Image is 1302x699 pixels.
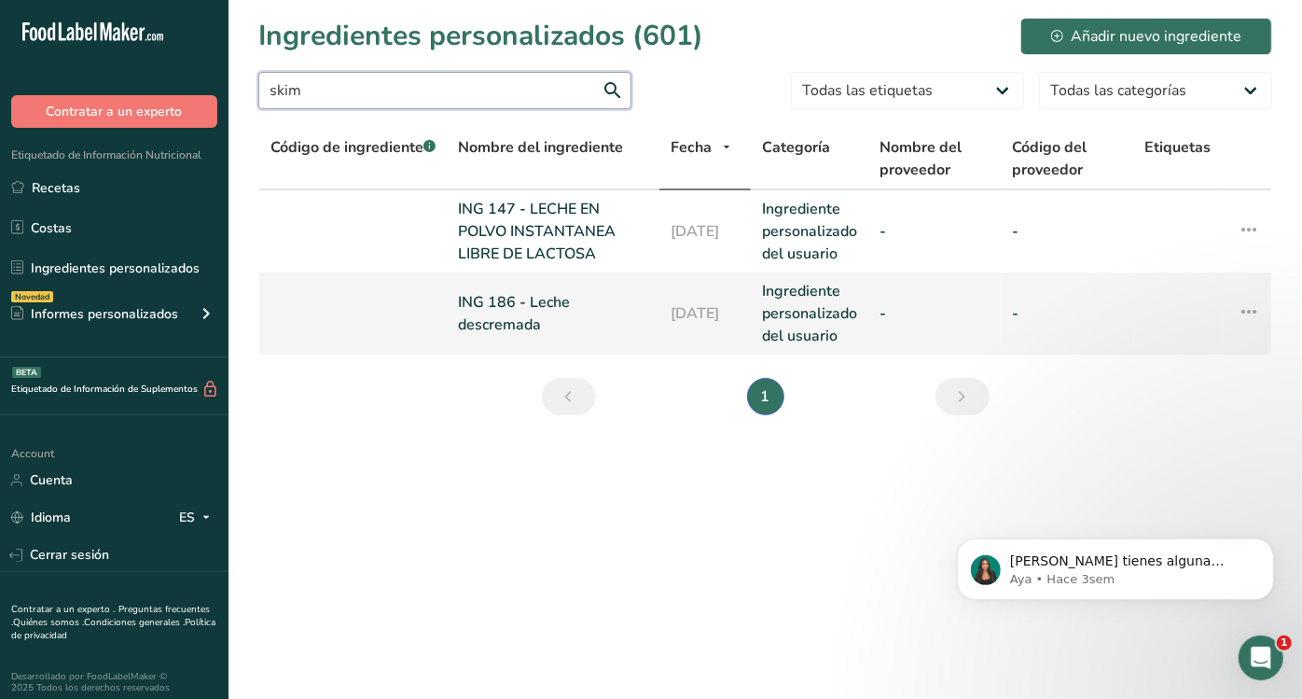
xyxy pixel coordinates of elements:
h1: Ingredientes personalizados (601) [258,15,703,57]
a: - [1012,302,1122,325]
iframe: Intercom live chat [1239,636,1283,680]
button: Contratar a un experto [11,95,217,128]
div: ES [179,507,217,529]
span: Código de ingrediente [270,137,436,158]
span: Etiquetas [1145,136,1212,159]
div: Novedad [11,291,53,302]
a: Contratar a un experto . [11,603,115,616]
a: [DATE] [671,220,740,243]
a: - [1012,220,1122,243]
span: 1 [1277,636,1292,650]
iframe: Intercom notifications mensaje [929,499,1302,630]
a: [DATE] [671,302,740,325]
div: Desarrollado por FoodLabelMaker © 2025 Todos los derechos reservados [11,671,217,693]
a: Anterior [542,378,596,415]
a: Idioma [11,501,71,534]
a: Ingrediente personalizado del usuario [762,198,857,265]
a: - [880,220,990,243]
button: Añadir nuevo ingrediente [1020,18,1272,55]
a: ING 186 - Leche descremada [458,291,648,336]
a: ING 147 - LECHE EN POLVO INSTANTANEA LIBRE DE LACTOSA [458,198,648,265]
span: Categoría [762,136,830,159]
a: Preguntas frecuentes . [11,603,210,629]
div: BETA [12,367,41,378]
span: Nombre del proveedor [880,136,990,181]
a: Condiciones generales . [84,616,185,629]
a: Ingrediente personalizado del usuario [762,280,857,347]
span: Fecha [671,136,712,159]
a: Quiénes somos . [13,616,84,629]
input: Buscar ingrediente [258,72,631,109]
a: Política de privacidad [11,616,215,642]
a: Siguiente [935,378,990,415]
div: Añadir nuevo ingrediente [1051,25,1241,48]
span: Código del proveedor [1012,136,1122,181]
div: Informes personalizados [11,304,178,324]
span: Nombre del ingrediente [458,136,623,159]
a: - [880,302,990,325]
